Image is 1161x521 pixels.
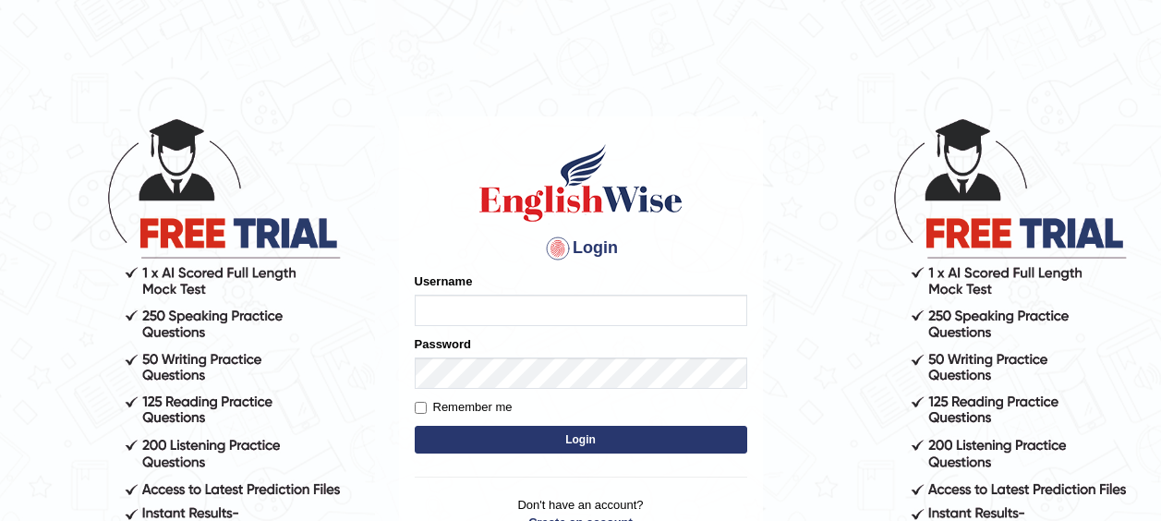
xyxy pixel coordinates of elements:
[415,402,427,414] input: Remember me
[415,234,747,263] h4: Login
[415,335,471,353] label: Password
[476,141,686,224] img: Logo of English Wise sign in for intelligent practice with AI
[415,398,513,417] label: Remember me
[415,273,473,290] label: Username
[415,426,747,454] button: Login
